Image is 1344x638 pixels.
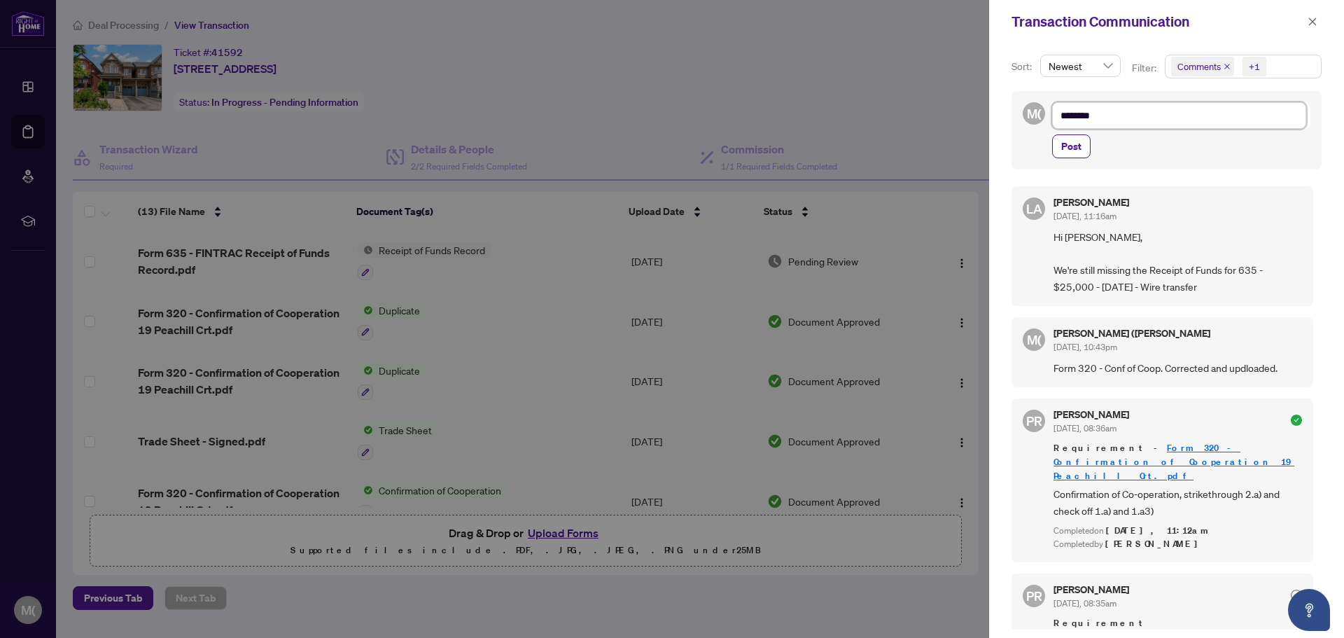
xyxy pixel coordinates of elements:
span: [PERSON_NAME] [1105,538,1205,550]
span: Requirement [1053,616,1302,630]
span: Post [1061,135,1081,158]
span: [DATE], 08:36am [1053,423,1116,434]
h5: [PERSON_NAME] [1053,410,1129,419]
div: +1 [1249,60,1260,74]
span: [DATE], 10:43pm [1053,342,1117,352]
a: Form 320 - Confirmation of Cooperation 19 Peachill Crt.pdf [1053,442,1294,482]
div: Transaction Communication [1011,11,1303,32]
div: Completed on [1053,525,1302,538]
p: Filter: [1132,60,1158,76]
span: check-circle [1291,590,1302,601]
span: M( [1027,104,1042,123]
button: Post [1052,134,1091,158]
span: [DATE], 11:12am [1106,525,1210,536]
span: close [1224,63,1231,70]
span: [DATE], 11:16am [1053,211,1116,221]
span: M( [1027,330,1042,349]
button: Open asap [1288,589,1330,631]
span: PR [1026,586,1042,606]
h5: [PERSON_NAME] [1053,197,1129,207]
span: Confirmation of Co-operation, strikethrough 2.a) and check off 1.a) and 1.a3) [1053,486,1302,519]
h5: [PERSON_NAME] [1053,585,1129,595]
span: Hi [PERSON_NAME], We're still missing the Receipt of Funds for 635 - $25,000 - [DATE] - Wire tran... [1053,229,1302,295]
span: Comments [1171,57,1234,76]
span: Requirement - [1053,441,1302,483]
span: PR [1026,411,1042,431]
span: Form 320 - Conf of Coop. Corrected and updloaded. [1053,360,1302,376]
span: close [1308,17,1317,27]
span: check-circle [1291,415,1302,426]
span: [DATE], 08:35am [1053,598,1116,609]
span: Newest [1049,55,1112,76]
span: Comments [1177,60,1221,74]
h5: [PERSON_NAME] ([PERSON_NAME] [1053,328,1210,338]
p: Sort: [1011,59,1035,74]
div: Completed by [1053,538,1302,551]
span: LA [1026,199,1042,219]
